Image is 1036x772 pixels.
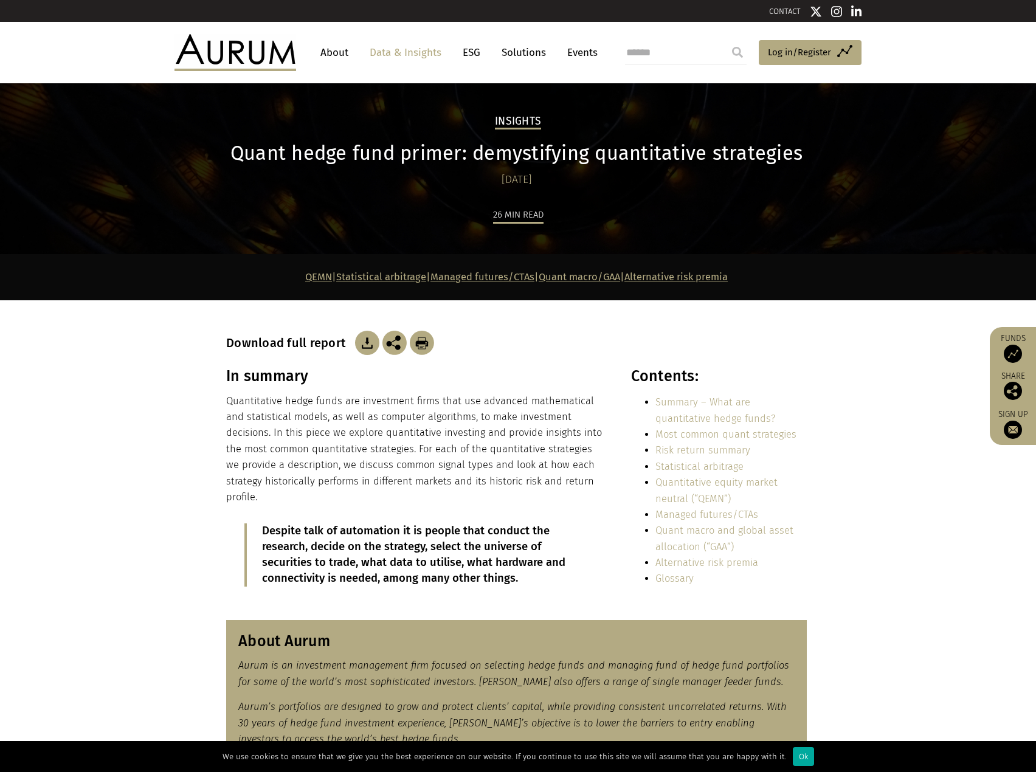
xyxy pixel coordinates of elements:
[226,336,352,350] h3: Download full report
[996,333,1030,363] a: Funds
[1004,345,1022,363] img: Access Funds
[996,372,1030,400] div: Share
[539,271,620,283] a: Quant macro/GAA
[793,747,814,766] div: Ok
[561,41,598,64] a: Events
[655,477,778,504] a: Quantitative equity market neutral (“QEMN”)
[496,41,552,64] a: Solutions
[655,509,758,520] a: Managed futures/CTAs
[655,444,750,456] a: Risk return summary
[382,331,407,355] img: Share this post
[238,701,787,745] em: Aurum’s portfolios are designed to grow and protect clients’ capital, while providing consistent ...
[305,271,332,283] a: QEMN
[226,393,604,506] p: Quantitative hedge funds are investment firms that use advanced mathematical and statistical mode...
[305,271,728,283] strong: | | | |
[769,7,801,16] a: CONTACT
[996,409,1030,439] a: Sign up
[174,34,296,71] img: Aurum
[759,40,862,66] a: Log in/Register
[851,5,862,18] img: Linkedin icon
[655,429,796,440] a: Most common quant strategies
[495,115,541,129] h2: Insights
[226,171,807,188] div: [DATE]
[655,525,793,552] a: Quant macro and global asset allocation (“GAA”)
[655,557,758,568] a: Alternative risk premia
[364,41,447,64] a: Data & Insights
[810,5,822,18] img: Twitter icon
[238,632,795,650] h3: About Aurum
[262,523,571,587] p: Despite talk of automation it is people that conduct the research, decide on the strategy, select...
[410,331,434,355] img: Download Article
[1004,382,1022,400] img: Share this post
[655,396,775,424] a: Summary – What are quantitative hedge funds?
[226,367,604,385] h3: In summary
[768,45,831,60] span: Log in/Register
[355,331,379,355] img: Download Article
[336,271,426,283] a: Statistical arbitrage
[725,40,750,64] input: Submit
[430,271,534,283] a: Managed futures/CTAs
[493,207,544,224] div: 26 min read
[1004,421,1022,439] img: Sign up to our newsletter
[624,271,728,283] a: Alternative risk premia
[457,41,486,64] a: ESG
[831,5,842,18] img: Instagram icon
[238,660,789,687] em: Aurum is an investment management firm focused on selecting hedge funds and managing fund of hedg...
[655,573,694,584] a: Glossary
[314,41,354,64] a: About
[226,142,807,165] h1: Quant hedge fund primer: demystifying quantitative strategies
[631,367,807,385] h3: Contents:
[655,461,744,472] a: Statistical arbitrage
